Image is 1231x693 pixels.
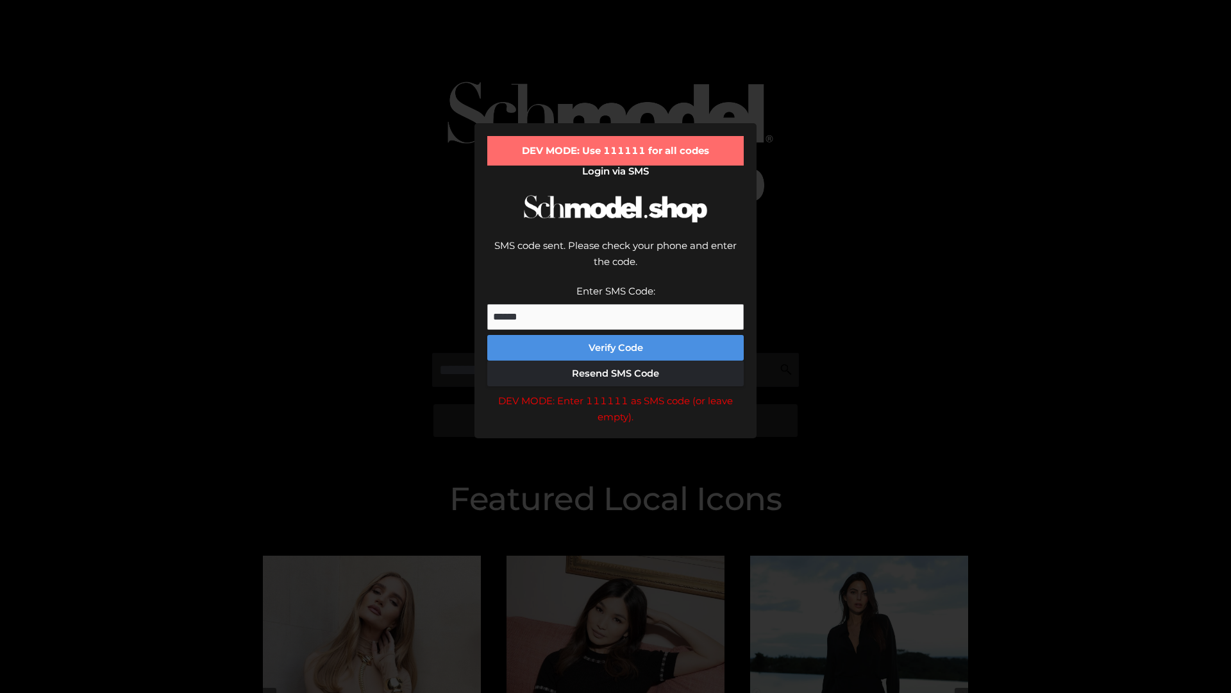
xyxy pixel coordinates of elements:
div: SMS code sent. Please check your phone and enter the code. [487,237,744,283]
label: Enter SMS Code: [576,285,655,297]
div: DEV MODE: Use 111111 for all codes [487,136,744,166]
div: DEV MODE: Enter 111111 as SMS code (or leave empty). [487,393,744,425]
button: Verify Code [487,335,744,361]
button: Resend SMS Code [487,361,744,386]
img: Schmodel Logo [519,184,712,234]
h2: Login via SMS [487,166,744,177]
